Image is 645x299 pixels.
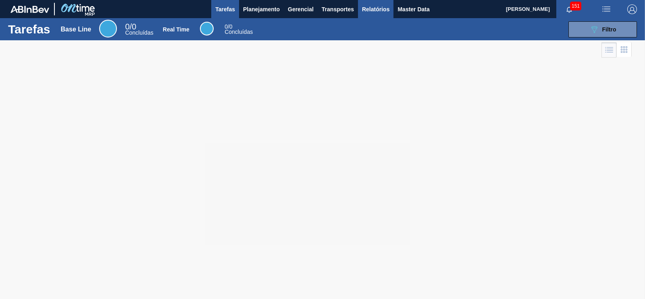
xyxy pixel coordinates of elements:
[215,4,235,14] span: Tarefas
[397,4,429,14] span: Master Data
[568,21,637,37] button: Filtro
[243,4,280,14] span: Planejamento
[322,4,354,14] span: Transportes
[570,2,581,10] span: 151
[125,22,136,31] span: / 0
[627,4,637,14] img: Logout
[602,26,616,33] span: Filtro
[225,23,228,30] span: 0
[200,22,214,35] div: Real Time
[163,26,189,33] div: Real Time
[225,23,232,30] span: / 0
[225,24,253,35] div: Real Time
[225,29,253,35] span: Concluídas
[556,4,582,15] button: Notificações
[10,6,49,13] img: TNhmsLtSVTkK8tSr43FrP2fwEKptu5GPRR3wAAAABJRU5ErkJggg==
[125,29,153,36] span: Concluídas
[125,23,153,35] div: Base Line
[99,20,117,37] div: Base Line
[288,4,314,14] span: Gerencial
[8,25,50,34] h1: Tarefas
[601,4,611,14] img: userActions
[362,4,389,14] span: Relatórios
[125,22,129,31] span: 0
[61,26,92,33] div: Base Line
